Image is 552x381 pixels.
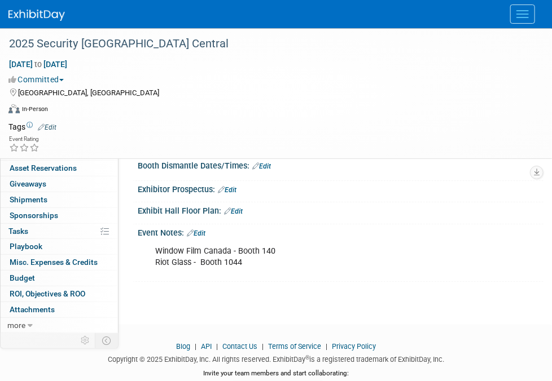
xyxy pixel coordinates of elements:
a: Contact Us [222,342,257,351]
a: Giveaways [1,176,118,192]
span: more [7,321,25,330]
div: In-Person [21,105,48,113]
span: | [323,342,330,351]
a: Playbook [1,239,118,254]
a: Blog [176,342,190,351]
span: Misc. Expenses & Credits [10,258,98,267]
a: Edit [38,123,56,131]
a: Tasks [1,224,118,239]
a: Asset Reservations [1,161,118,176]
div: 2025 Security [GEOGRAPHIC_DATA] Central [5,34,529,54]
td: Toggle Event Tabs [95,333,119,348]
a: Shipments [1,192,118,207]
td: Personalize Event Tab Strip [76,333,95,348]
div: Exhibit Hall Floor Plan: [138,202,544,217]
a: Misc. Expenses & Credits [1,255,118,270]
div: Event Format [8,103,538,119]
div: Window Film Canada - Booth 140 Riot Glass - Booth 1044 [147,240,523,274]
div: Booth Dismantle Dates/Times: [138,157,544,172]
a: API [201,342,212,351]
span: Attachments [10,305,55,314]
a: Attachments [1,302,118,317]
a: ROI, Objectives & ROO [1,286,118,302]
span: | [192,342,199,351]
a: Edit [224,207,243,215]
a: Edit [252,162,271,170]
img: ExhibitDay [8,10,65,21]
span: Asset Reservations [10,163,77,172]
span: | [213,342,221,351]
a: Sponsorships [1,208,118,223]
span: Shipments [10,195,47,204]
span: | [259,342,266,351]
div: Event Notes: [138,224,544,239]
span: [GEOGRAPHIC_DATA], [GEOGRAPHIC_DATA] [18,88,159,97]
a: Privacy Policy [332,342,376,351]
button: Committed [8,74,68,85]
sup: ® [305,355,309,361]
span: ROI, Objectives & ROO [10,289,85,298]
span: Giveaways [10,179,46,188]
a: Edit [218,186,236,194]
span: Sponsorships [10,211,58,220]
div: Exhibitor Prospectus: [138,181,544,196]
img: Format-Inperson.png [8,104,20,113]
a: Edit [187,229,205,237]
a: more [1,318,118,333]
a: Terms of Service [268,342,321,351]
span: to [33,60,43,69]
div: Event Rating [9,136,40,142]
span: [DATE] [DATE] [8,59,68,69]
td: Tags [8,121,56,132]
span: Tasks [8,227,28,236]
button: Menu [510,5,535,24]
a: Budget [1,271,118,286]
span: Budget [10,273,35,282]
span: Playbook [10,242,42,251]
div: Copyright © 2025 ExhibitDay, Inc. All rights reserved. ExhibitDay is a registered trademark of Ex... [8,352,544,365]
